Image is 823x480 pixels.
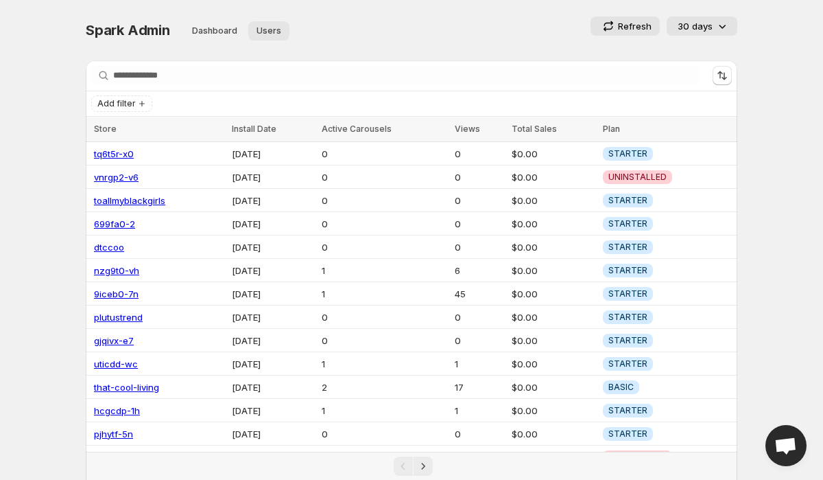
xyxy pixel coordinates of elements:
[451,189,508,212] td: 0
[678,19,713,33] p: 30 days
[228,376,318,399] td: [DATE]
[608,382,634,393] span: BASIC
[228,306,318,329] td: [DATE]
[318,399,451,422] td: 1
[228,422,318,446] td: [DATE]
[451,329,508,352] td: 0
[608,265,647,276] span: STARTER
[608,195,647,206] span: STARTER
[451,165,508,189] td: 0
[228,236,318,259] td: [DATE]
[228,259,318,282] td: [DATE]
[508,399,599,422] td: $0.00
[451,376,508,399] td: 17
[228,189,318,212] td: [DATE]
[94,242,124,253] a: dtccoo
[97,98,136,109] span: Add filter
[508,446,599,469] td: $0.00
[451,422,508,446] td: 0
[508,422,599,446] td: $0.00
[451,142,508,165] td: 0
[94,124,117,134] span: Store
[228,446,318,469] td: [DATE]
[608,288,647,299] span: STARTER
[603,124,620,134] span: Plan
[257,25,281,36] span: Users
[512,124,557,134] span: Total Sales
[228,399,318,422] td: [DATE]
[94,335,134,346] a: gjqivx-e7
[94,428,133,439] a: pjhytf-5n
[322,124,392,134] span: Active Carousels
[508,189,599,212] td: $0.00
[508,376,599,399] td: $0.00
[451,399,508,422] td: 1
[608,148,647,159] span: STARTER
[318,352,451,376] td: 1
[608,218,647,229] span: STARTER
[318,142,451,165] td: 0
[713,66,732,85] button: Sort the results
[508,306,599,329] td: $0.00
[508,259,599,282] td: $0.00
[91,95,152,112] button: Add filter
[228,282,318,306] td: [DATE]
[228,142,318,165] td: [DATE]
[318,446,451,469] td: 0
[608,172,667,183] span: UNINSTALLED
[94,382,159,393] a: that-cool-living
[318,306,451,329] td: 0
[667,16,737,36] button: 30 days
[318,236,451,259] td: 0
[318,282,451,306] td: 1
[228,352,318,376] td: [DATE]
[455,124,480,134] span: Views
[86,452,737,480] nav: Pagination
[608,405,647,416] span: STARTER
[451,259,508,282] td: 6
[508,352,599,376] td: $0.00
[508,212,599,236] td: $0.00
[508,282,599,306] td: $0.00
[318,329,451,352] td: 0
[184,21,246,41] button: Dashboard overview
[94,195,165,206] a: toallmyblackgirls
[508,165,599,189] td: $0.00
[94,265,139,276] a: nzg9t0-vh
[192,25,237,36] span: Dashboard
[318,376,451,399] td: 2
[765,425,807,466] a: Open chat
[86,22,170,38] span: Spark Admin
[618,19,652,33] p: Refresh
[414,457,433,476] button: Next
[608,335,647,346] span: STARTER
[248,21,289,41] button: User management
[451,352,508,376] td: 1
[318,212,451,236] td: 0
[451,212,508,236] td: 0
[94,405,140,416] a: hcgcdp-1h
[318,165,451,189] td: 0
[451,306,508,329] td: 0
[228,329,318,352] td: [DATE]
[451,236,508,259] td: 0
[608,242,647,253] span: STARTER
[94,172,139,183] a: vnrgp2-v6
[228,165,318,189] td: [DATE]
[608,312,647,323] span: STARTER
[228,212,318,236] td: [DATE]
[591,16,660,36] button: Refresh
[94,288,139,299] a: 9iceb0-7n
[318,422,451,446] td: 0
[451,282,508,306] td: 45
[508,236,599,259] td: $0.00
[94,148,134,159] a: tq6t5r-x0
[508,329,599,352] td: $0.00
[608,428,647,439] span: STARTER
[318,189,451,212] td: 0
[451,446,508,469] td: 0
[608,358,647,369] span: STARTER
[94,358,138,369] a: uticdd-wc
[508,142,599,165] td: $0.00
[318,259,451,282] td: 1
